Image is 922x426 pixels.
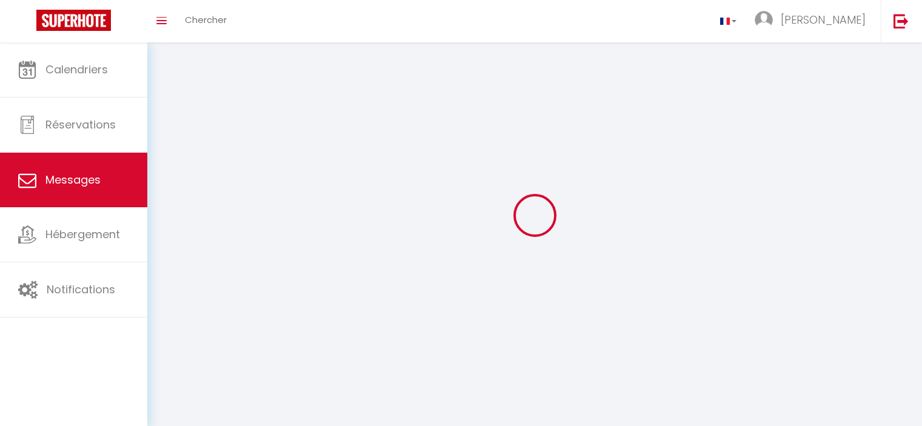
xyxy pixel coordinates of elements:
img: Super Booking [36,10,111,31]
span: [PERSON_NAME] [781,12,866,27]
span: Réservations [45,117,116,132]
img: ... [755,11,773,29]
span: Calendriers [45,62,108,77]
span: Chercher [185,13,227,26]
span: Hébergement [45,227,120,242]
img: logout [894,13,909,28]
span: Notifications [47,282,115,297]
span: Messages [45,172,101,187]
